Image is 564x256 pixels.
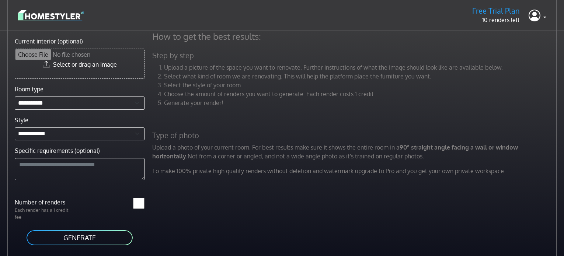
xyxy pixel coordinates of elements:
[26,229,133,246] button: GENERATE
[164,63,558,72] li: Upload a picture of the space you want to renovate. Further instructions of what the image should...
[15,85,43,94] label: Room type
[164,72,558,81] li: Select what kind of room we are renovating. This will help the platform place the furniture you w...
[472,15,520,24] p: 10 renders left
[10,207,80,221] p: Each render has a 1 credit fee
[10,198,80,207] label: Number of renders
[15,116,28,125] label: Style
[148,143,563,161] p: Upload a photo of your current room. For best results make sure it shows the entire room in a Not...
[164,90,558,98] li: Choose the amount of renders you want to generate. Each render costs 1 credit.
[148,31,563,42] h4: How to get the best results:
[164,98,558,107] li: Generate your render!
[15,37,83,46] label: Current interior (optional)
[148,131,563,140] h5: Type of photo
[148,51,563,60] h5: Step by step
[164,81,558,90] li: Select the style of your room.
[472,6,520,15] h5: Free Trial Plan
[15,146,100,155] label: Specific requirements (optional)
[18,9,84,22] img: logo-3de290ba35641baa71223ecac5eacb59cb85b4c7fdf211dc9aaecaaee71ea2f8.svg
[148,166,563,175] p: To make 100% private high quality renders without deletion and watermark upgrade to Pro and you g...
